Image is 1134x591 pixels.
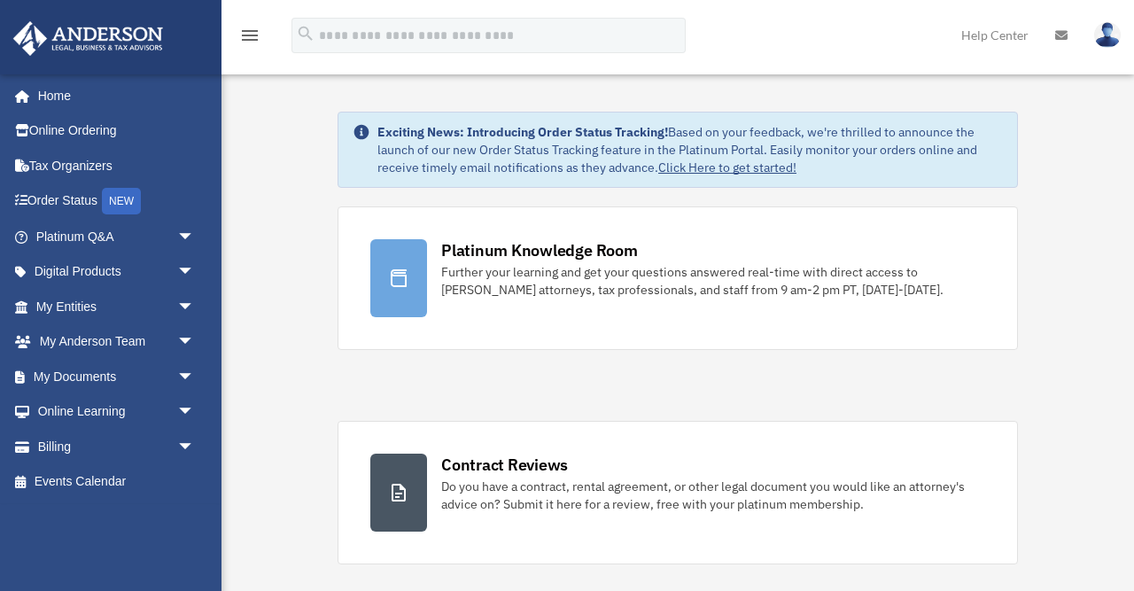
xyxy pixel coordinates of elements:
span: arrow_drop_down [177,289,213,325]
i: menu [239,25,260,46]
a: Digital Productsarrow_drop_down [12,254,221,290]
i: search [296,24,315,43]
a: Online Learningarrow_drop_down [12,394,221,430]
span: arrow_drop_down [177,324,213,361]
span: arrow_drop_down [177,359,213,395]
div: Based on your feedback, we're thrilled to announce the launch of our new Order Status Tracking fe... [377,123,1003,176]
div: Further your learning and get your questions answered real-time with direct access to [PERSON_NAM... [441,263,985,299]
a: menu [239,31,260,46]
a: My Anderson Teamarrow_drop_down [12,324,221,360]
span: arrow_drop_down [177,429,213,465]
img: User Pic [1094,22,1121,48]
span: arrow_drop_down [177,254,213,291]
div: NEW [102,188,141,214]
a: My Documentsarrow_drop_down [12,359,221,394]
span: arrow_drop_down [177,219,213,255]
div: Platinum Knowledge Room [441,239,638,261]
div: Do you have a contract, rental agreement, or other legal document you would like an attorney's ad... [441,478,985,513]
a: Home [12,78,213,113]
img: Anderson Advisors Platinum Portal [8,21,168,56]
a: Online Ordering [12,113,221,149]
a: My Entitiesarrow_drop_down [12,289,221,324]
a: Click Here to get started! [658,159,796,175]
a: Platinum Knowledge Room Further your learning and get your questions answered real-time with dire... [338,206,1018,350]
div: Contract Reviews [441,454,568,476]
a: Contract Reviews Do you have a contract, rental agreement, or other legal document you would like... [338,421,1018,564]
a: Tax Organizers [12,148,221,183]
a: Order StatusNEW [12,183,221,220]
strong: Exciting News: Introducing Order Status Tracking! [377,124,668,140]
a: Billingarrow_drop_down [12,429,221,464]
a: Events Calendar [12,464,221,500]
span: arrow_drop_down [177,394,213,431]
a: Platinum Q&Aarrow_drop_down [12,219,221,254]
